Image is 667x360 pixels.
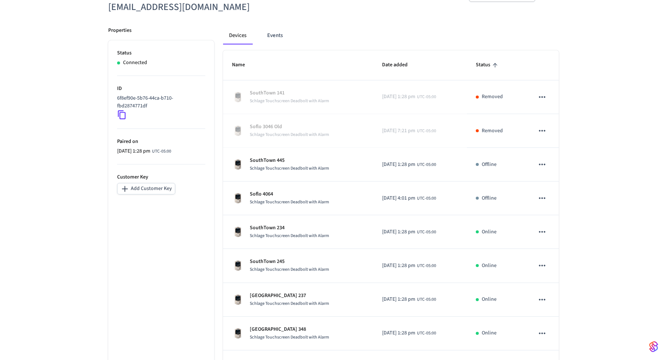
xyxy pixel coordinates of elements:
[417,195,436,202] span: UTC-05:00
[152,148,171,155] span: UTC-05:00
[382,161,436,169] div: America/Bogota
[261,27,289,44] button: Events
[482,127,503,135] p: Removed
[250,233,329,239] span: Schlage Touchscreen Deadbolt with Alarm
[250,157,329,164] p: SouthTown 445
[382,194,415,202] span: [DATE] 4:01 pm
[482,228,497,236] p: Online
[382,296,436,303] div: America/Bogota
[232,294,244,306] img: Schlage Sense Smart Deadbolt with Camelot Trim, Front
[482,93,503,101] p: Removed
[382,194,436,202] div: America/Bogota
[382,228,436,236] div: America/Bogota
[417,330,436,337] span: UTC-05:00
[250,334,329,340] span: Schlage Touchscreen Deadbolt with Alarm
[232,260,244,271] img: Schlage Sense Smart Deadbolt with Camelot Trim, Front
[232,59,255,71] span: Name
[223,27,252,44] button: Devices
[382,329,415,337] span: [DATE] 1:28 pm
[250,258,329,266] p: SouthTown 245
[117,183,175,194] button: Add Customer Key
[482,194,497,202] p: Offline
[117,49,205,57] p: Status
[382,262,436,270] div: America/Bogota
[417,263,436,269] span: UTC-05:00
[250,199,329,205] span: Schlage Touchscreen Deadbolt with Alarm
[117,173,205,181] p: Customer Key
[232,125,244,137] img: Schlage Sense Smart Deadbolt with Camelot Trim, Front
[382,127,415,135] span: [DATE] 7:21 pm
[417,296,436,303] span: UTC-05:00
[108,27,132,34] p: Properties
[232,159,244,170] img: Schlage Sense Smart Deadbolt with Camelot Trim, Front
[232,327,244,339] img: Schlage Sense Smart Deadbolt with Camelot Trim, Front
[250,123,329,131] p: Soflo 3046 Old
[417,128,436,134] span: UTC-05:00
[123,59,147,67] p: Connected
[117,138,205,146] p: Paired on
[382,127,436,135] div: America/Bogota
[117,147,171,155] div: America/Bogota
[250,326,329,333] p: [GEOGRAPHIC_DATA] 348
[382,161,415,169] span: [DATE] 1:28 pm
[232,226,244,238] img: Schlage Sense Smart Deadbolt with Camelot Trim, Front
[417,94,436,100] span: UTC-05:00
[117,85,205,93] p: ID
[382,296,415,303] span: [DATE] 1:28 pm
[250,292,329,300] p: [GEOGRAPHIC_DATA] 237
[250,98,329,104] span: Schlage Touchscreen Deadbolt with Alarm
[250,300,329,307] span: Schlage Touchscreen Deadbolt with Alarm
[482,296,497,303] p: Online
[117,94,202,110] p: 6f8ef90e-5b76-44ca-b710-fbd2874771df
[250,131,329,138] span: Schlage Touchscreen Deadbolt with Alarm
[250,266,329,273] span: Schlage Touchscreen Deadbolt with Alarm
[232,91,244,103] img: Schlage Sense Smart Deadbolt with Camelot Trim, Front
[117,147,150,155] span: [DATE] 1:28 pm
[382,93,436,101] div: America/Bogota
[476,59,500,71] span: Status
[482,329,497,337] p: Online
[417,229,436,236] span: UTC-05:00
[223,27,559,44] div: connected account tabs
[250,224,329,232] p: SouthTown 234
[382,93,415,101] span: [DATE] 1:28 pm
[250,165,329,171] span: Schlage Touchscreen Deadbolt with Alarm
[382,262,415,270] span: [DATE] 1:28 pm
[250,190,329,198] p: Soflo 4064
[382,228,415,236] span: [DATE] 1:28 pm
[649,341,658,353] img: SeamLogoGradient.69752ec5.svg
[417,161,436,168] span: UTC-05:00
[232,192,244,204] img: Schlage Sense Smart Deadbolt with Camelot Trim, Front
[482,262,497,270] p: Online
[382,329,436,337] div: America/Bogota
[382,59,417,71] span: Date added
[482,161,497,169] p: Offline
[250,89,329,97] p: SouthTown 141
